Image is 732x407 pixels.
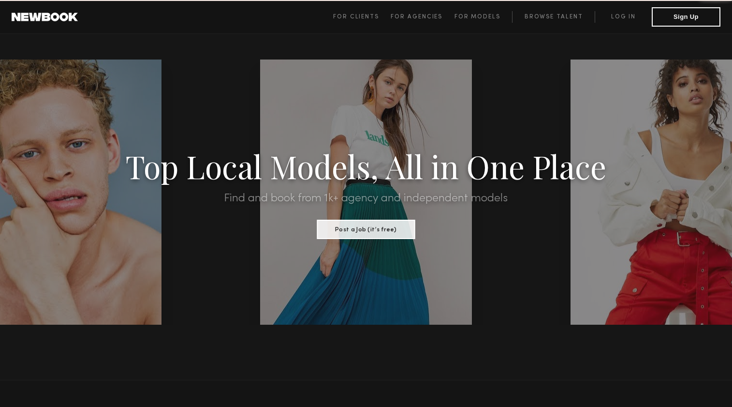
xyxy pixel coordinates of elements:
[317,220,415,239] button: Post a Job (it’s free)
[454,14,500,20] span: For Models
[454,11,512,23] a: For Models
[333,11,391,23] a: For Clients
[391,11,454,23] a: For Agencies
[317,223,415,234] a: Post a Job (it’s free)
[595,11,652,23] a: Log in
[55,193,677,204] h2: Find and book from 1k+ agency and independent models
[333,14,379,20] span: For Clients
[391,14,442,20] span: For Agencies
[652,7,720,27] button: Sign Up
[55,151,677,181] h1: Top Local Models, All in One Place
[512,11,595,23] a: Browse Talent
